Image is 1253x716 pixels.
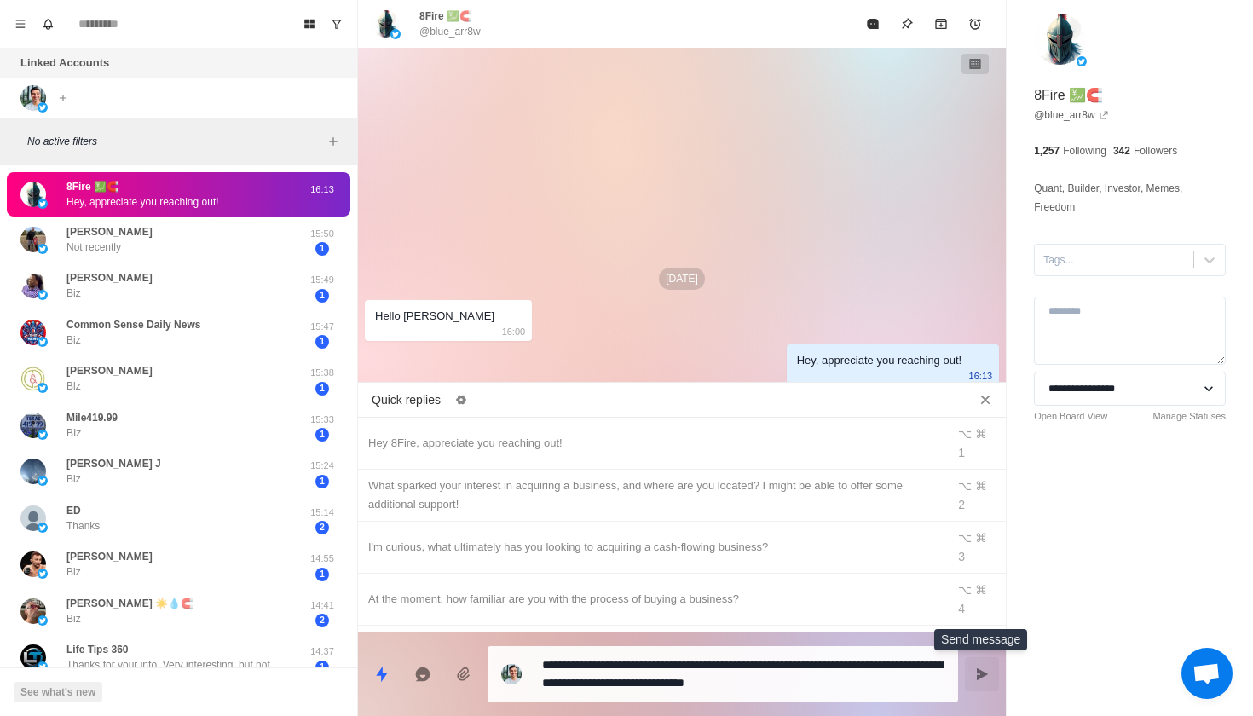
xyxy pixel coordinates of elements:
a: Manage Statuses [1152,409,1226,424]
img: picture [20,459,46,484]
p: Common Sense Daily News [66,317,200,332]
img: picture [38,430,48,440]
p: Biz [66,611,81,626]
p: Quant, Builder, Investor, Memes, Freedom [1034,179,1226,217]
p: Linked Accounts [20,55,109,72]
p: 14:37 [301,644,344,659]
div: ⌥ ⌘ 4 [958,580,996,618]
button: Add filters [323,131,344,152]
p: [PERSON_NAME] [66,549,153,564]
img: picture [1077,56,1087,66]
p: Biz [66,564,81,580]
button: Close quick replies [972,386,999,413]
p: Following [1063,143,1106,159]
span: 1 [315,335,329,349]
p: Thanks for your info. Very interesting, but not exactly what I'm seeking. Best of luck. [66,657,288,673]
p: Mile419.99 [66,410,118,425]
span: 1 [315,568,329,581]
p: Biz [66,332,81,348]
img: picture [20,182,46,207]
p: Quick replies [372,391,441,409]
button: Add media [447,657,481,691]
img: picture [501,664,522,684]
p: 8Fire 💹🧲 [66,179,119,194]
div: ⌥ ⌘ 1 [958,424,996,462]
p: 8Fire 💹🧲 [1034,85,1103,106]
p: [PERSON_NAME] [66,224,153,240]
img: picture [38,569,48,579]
span: 1 [315,382,329,396]
button: Show unread conversations [323,10,350,38]
p: @blue_arr8w [419,24,481,39]
p: 15:49 [301,273,344,287]
p: Not recently [66,240,121,255]
button: Add reminder [958,7,992,41]
p: 14:41 [301,598,344,613]
p: No active filters [27,134,323,149]
div: Hello [PERSON_NAME] [375,307,494,326]
div: At the moment, how familiar are you with the process of buying a business? [368,590,936,609]
img: picture [20,273,46,298]
a: @blue_arr8w [1034,107,1109,123]
p: 15:24 [301,459,344,473]
img: picture [38,102,48,113]
p: 342 [1113,143,1130,159]
p: Hey, appreciate you reaching out! [66,194,219,210]
div: I'm curious, what ultimately has you looking to acquiring a cash-flowing business? [368,538,936,557]
img: picture [20,227,46,252]
img: picture [38,476,48,486]
img: picture [38,244,48,254]
p: [PERSON_NAME] [66,270,153,286]
p: 15:50 [301,227,344,241]
p: Biz [66,286,81,301]
img: picture [20,320,46,345]
p: BIz [66,425,81,441]
p: 15:38 [301,366,344,380]
img: picture [390,29,401,39]
p: 15:33 [301,413,344,427]
img: picture [1034,14,1085,65]
img: picture [20,644,46,670]
a: Open Board View [1034,409,1107,424]
img: picture [38,337,48,347]
img: picture [38,615,48,626]
p: Blz [66,378,81,394]
img: picture [38,199,48,209]
p: [PERSON_NAME] J [66,456,161,471]
button: Add account [53,88,73,108]
button: Edit quick replies [447,386,475,413]
p: 15:14 [301,505,344,520]
span: 2 [315,521,329,534]
img: picture [20,598,46,624]
p: Biz [66,471,81,487]
p: Followers [1134,143,1177,159]
button: Board View [296,10,323,38]
p: Life Tips 360 [66,642,128,657]
img: picture [38,523,48,533]
p: ED [66,503,81,518]
img: picture [38,383,48,393]
p: 14:55 [301,551,344,566]
button: Mark as read [856,7,890,41]
div: ⌥ ⌘ 3 [958,528,996,566]
img: picture [20,413,46,438]
p: 16:13 [301,182,344,197]
p: [DATE] [659,268,705,290]
div: What sparked your interest in acquiring a business, and where are you located? I might be able to... [368,476,936,514]
img: picture [20,85,46,111]
p: [PERSON_NAME] [66,363,153,378]
p: 8Fire 💹🧲 [419,9,472,24]
img: picture [38,290,48,300]
span: 1 [315,428,329,442]
div: ⌥ ⌘ 2 [958,476,996,514]
img: picture [20,551,46,577]
div: Open chat [1181,648,1233,699]
span: 1 [315,242,329,256]
p: 16:00 [502,322,526,341]
button: Quick replies [365,657,399,691]
button: See what's new [14,682,102,702]
span: 1 [315,661,329,674]
button: Send message [965,657,999,691]
p: [PERSON_NAME] ☀️💧🧲 [66,596,193,611]
button: Archive [924,7,958,41]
